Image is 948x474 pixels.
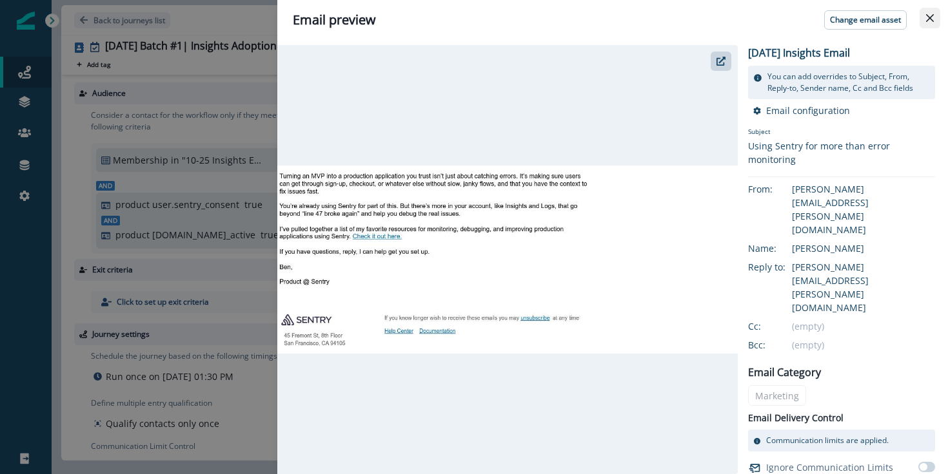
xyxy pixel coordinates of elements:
[792,182,935,236] div: [PERSON_NAME][EMAIL_ADDRESS][PERSON_NAME][DOMAIN_NAME]
[277,166,738,354] img: email asset unavailable
[293,10,933,30] div: Email preview
[748,319,813,333] div: Cc:
[748,338,813,352] div: Bcc:
[767,71,930,94] p: You can add overrides to Subject, From, Reply-to, Sender name, Cc and Bcc fields
[792,242,935,255] div: [PERSON_NAME]
[753,104,850,117] button: Email configuration
[920,8,940,28] button: Close
[748,411,844,424] p: Email Delivery Control
[824,10,907,30] button: Change email asset
[748,182,813,196] div: From:
[748,127,935,139] p: Subject
[748,260,813,274] div: Reply to:
[748,139,935,166] div: Using Sentry for more than error monitoring
[748,45,850,61] p: [DATE] Insights Email
[748,242,813,255] div: Name:
[792,260,935,314] div: [PERSON_NAME][EMAIL_ADDRESS][PERSON_NAME][DOMAIN_NAME]
[792,338,935,352] div: (empty)
[830,15,901,24] p: Change email asset
[766,435,889,446] p: Communication limits are applied.
[766,460,893,474] p: Ignore Communication Limits
[748,365,821,380] p: Email Category
[766,104,850,117] p: Email configuration
[792,319,935,333] div: (empty)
